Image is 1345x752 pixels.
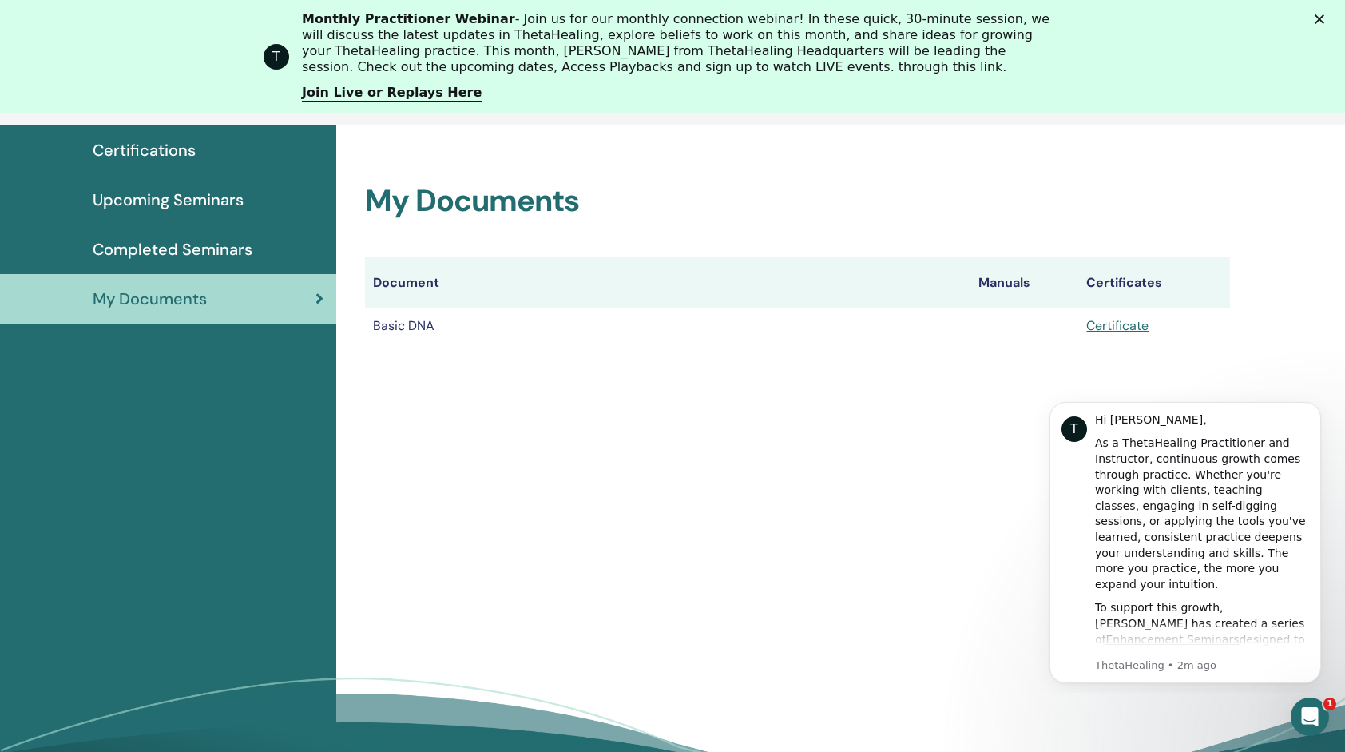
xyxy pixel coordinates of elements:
th: Document [365,257,970,308]
a: Enhancement Seminars [81,245,214,258]
div: To support this growth, [PERSON_NAME] has created a series of designed to help you refine your kn... [69,213,284,385]
span: 1 [1323,698,1336,710]
div: - Join us for our monthly connection webinar! In these quick, 30-minute session, we will discuss ... [302,11,1056,75]
span: Upcoming Seminars [93,188,244,212]
span: Completed Seminars [93,237,252,261]
a: Certificate [1086,317,1149,334]
td: Basic DNA [365,308,970,344]
h2: My Documents [365,183,1230,220]
span: Certifications [93,138,196,162]
th: Manuals [970,257,1078,308]
th: Certificates [1078,257,1230,308]
iframe: Intercom notifications message [1026,388,1345,693]
a: Join Live or Replays Here [302,85,482,102]
span: My Documents [93,287,207,311]
iframe: Intercom live chat [1291,698,1329,736]
b: Monthly Practitioner Webinar [302,11,515,26]
p: Message from ThetaHealing, sent 2m ago [69,271,284,285]
div: Close [1315,14,1331,24]
div: Profile image for ThetaHealing [264,44,289,70]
